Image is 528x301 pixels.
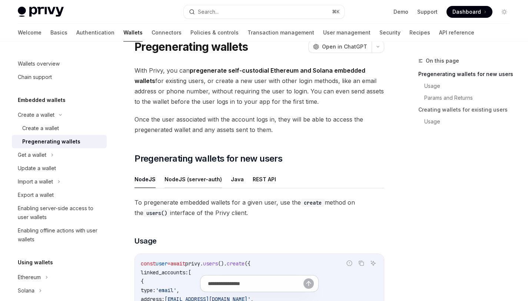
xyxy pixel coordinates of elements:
[135,65,384,107] span: With Privy, you can for existing users, or create a new user with other login methods, like an em...
[185,260,200,267] span: privy
[76,24,114,42] a: Authentication
[18,59,60,68] div: Wallets overview
[135,197,384,218] span: To pregenerate embedded wallets for a given user, use the method on the interface of the Privy cl...
[12,122,107,135] a: Create a wallet
[12,70,107,84] a: Chain support
[323,24,371,42] a: User management
[22,124,59,133] div: Create a wallet
[123,24,143,42] a: Wallets
[50,24,67,42] a: Basics
[165,171,222,188] button: NodeJS (server-auth)
[227,260,245,267] span: create
[18,7,64,17] img: light logo
[156,260,167,267] span: user
[218,260,227,267] span: ().
[409,24,430,42] a: Recipes
[135,171,156,188] button: NodeJS
[418,68,516,80] a: Pregenerating wallets for new users
[135,114,384,135] span: Once the user associated with the account logs in, they will be able to access the pregenerated w...
[18,226,102,244] div: Enabling offline actions with user wallets
[184,5,344,19] button: Search...⌘K
[418,104,516,116] a: Creating wallets for existing users
[141,260,156,267] span: const
[393,8,408,16] a: Demo
[245,260,250,267] span: ({
[308,40,372,53] button: Open in ChatGPT
[200,260,203,267] span: .
[143,209,170,217] code: users()
[498,6,510,18] button: Toggle dark mode
[345,258,354,268] button: Report incorrect code
[417,8,438,16] a: Support
[253,171,276,188] button: REST API
[152,24,182,42] a: Connectors
[22,137,80,146] div: Pregenerating wallets
[18,204,102,222] div: Enabling server-side access to user wallets
[424,80,516,92] a: Usage
[439,24,474,42] a: API reference
[18,110,54,119] div: Create a wallet
[18,73,52,82] div: Chain support
[303,278,314,289] button: Send message
[301,199,325,207] code: create
[203,260,218,267] span: users
[18,24,41,42] a: Welcome
[18,286,34,295] div: Solana
[12,224,107,246] a: Enabling offline actions with user wallets
[12,57,107,70] a: Wallets overview
[170,260,185,267] span: await
[18,177,53,186] div: Import a wallet
[12,202,107,224] a: Enabling server-side access to user wallets
[198,7,219,16] div: Search...
[12,188,107,202] a: Export a wallet
[332,9,340,15] span: ⌘ K
[18,96,66,105] h5: Embedded wallets
[356,258,366,268] button: Copy the contents from the code block
[141,269,188,276] span: linked_accounts:
[379,24,401,42] a: Security
[426,56,459,65] span: On this page
[18,150,46,159] div: Get a wallet
[12,162,107,175] a: Update a wallet
[248,24,314,42] a: Transaction management
[190,24,239,42] a: Policies & controls
[231,171,244,188] button: Java
[135,236,157,246] span: Usage
[188,269,191,276] span: [
[135,67,365,85] strong: pregenerate self-custodial Ethereum and Solana embedded wallets
[322,43,367,50] span: Open in ChatGPT
[12,135,107,148] a: Pregenerating wallets
[446,6,492,18] a: Dashboard
[18,191,54,199] div: Export a wallet
[368,258,378,268] button: Ask AI
[18,273,41,282] div: Ethereum
[135,153,282,165] span: Pregenerating wallets for new users
[424,92,516,104] a: Params and Returns
[18,258,53,267] h5: Using wallets
[18,164,56,173] div: Update a wallet
[452,8,481,16] span: Dashboard
[135,40,248,53] h1: Pregenerating wallets
[424,116,516,128] a: Usage
[167,260,170,267] span: =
